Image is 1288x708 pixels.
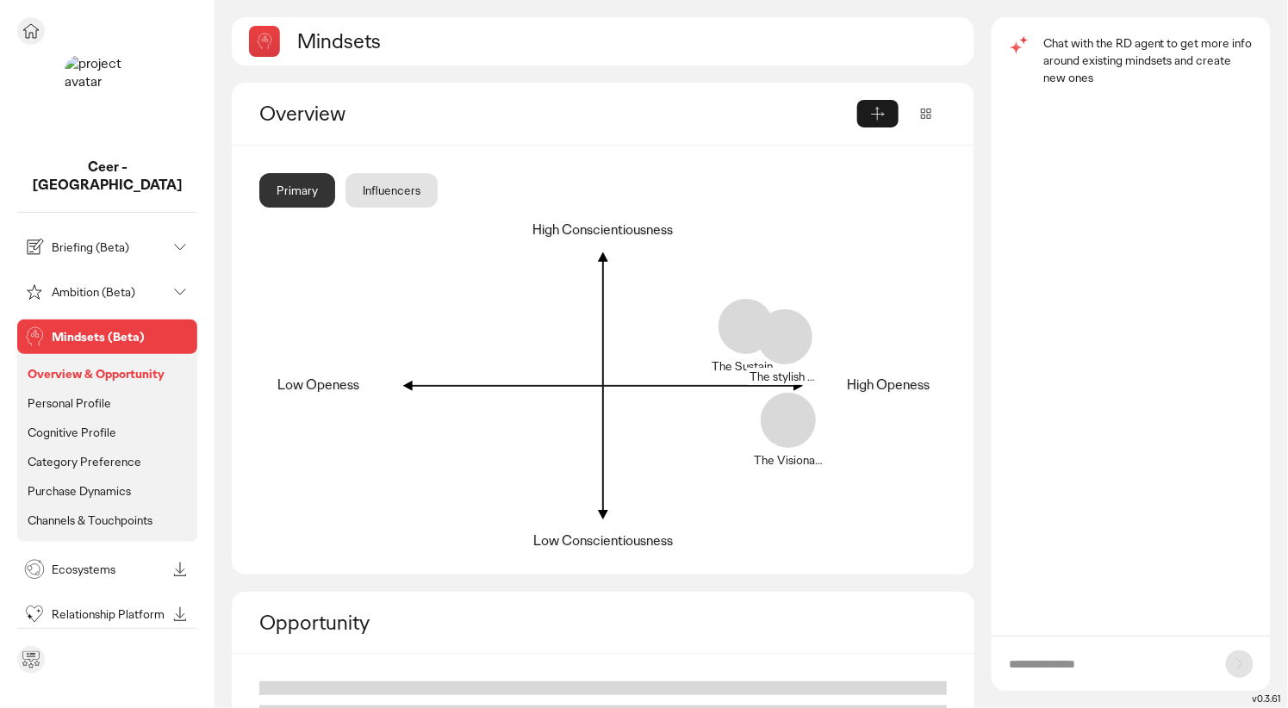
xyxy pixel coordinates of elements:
p: Ceer - Saudi Arabia [17,158,197,195]
p: Ecosystems [52,563,166,575]
div: Send feedback [17,646,45,674]
h2: Mindsets [297,28,381,54]
p: Chat with the RD agent to get more info around existing mindsets and create new ones [1043,34,1254,86]
p: Briefing (Beta) [52,241,166,253]
p: Channels & Touchpoints [28,512,152,528]
p: Purchase Dynamics [28,483,131,499]
h2: Opportunity [259,609,370,636]
img: project avatar [65,55,151,141]
div: High Conscientiousness [533,221,674,239]
div: High Openess [847,376,930,394]
p: Overview & Opportunity [28,366,165,382]
p: Personal Profile [28,395,111,411]
div: Primary [259,173,335,208]
p: Cognitive Profile [28,425,116,440]
p: Ambition (Beta) [52,286,166,298]
p: Relationship Platform [52,608,166,620]
p: Mindsets (Beta) [52,331,190,343]
div: Overview [259,100,857,127]
div: Low Openess [277,376,359,394]
p: Category Preference [28,454,141,469]
div: Influencers [345,173,438,208]
div: Low Conscientiousness [533,532,673,550]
